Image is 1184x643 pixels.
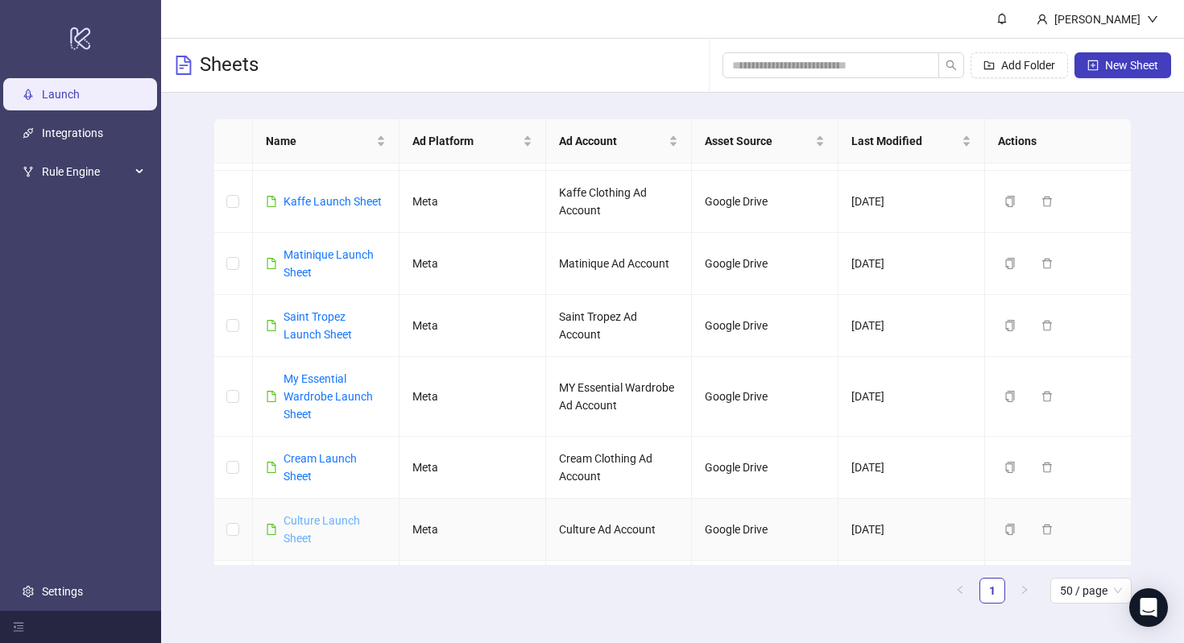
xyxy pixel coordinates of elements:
span: delete [1041,196,1053,207]
li: Next Page [1012,578,1037,604]
td: Google Drive [692,295,838,357]
td: MY Essential Wardrobe Ad Account [546,357,693,437]
a: Kaffe Launch Sheet [284,195,382,208]
span: right [1020,585,1029,595]
td: Meta [399,171,546,233]
span: user [1037,14,1048,25]
span: New Sheet [1105,59,1158,72]
td: Meta [399,357,546,437]
td: Saint Tropez Ad Account [546,295,693,357]
td: Matinique Ad Account [546,233,693,295]
button: Add Folder [971,52,1068,78]
a: Matinique Launch Sheet [284,248,374,279]
td: Meta [399,233,546,295]
span: file [266,391,277,402]
a: 1 [980,579,1004,603]
span: left [955,585,965,595]
span: Asset Source [705,132,812,150]
span: Name [266,132,373,150]
td: [DATE] [838,233,985,295]
button: New Sheet [1074,52,1171,78]
a: My Essential Wardrobe Launch Sheet [284,372,373,421]
span: copy [1004,258,1016,269]
a: Settings [42,585,83,598]
td: Google Drive [692,171,838,233]
span: 50 / page [1060,579,1122,603]
span: copy [1004,462,1016,473]
span: delete [1041,462,1053,473]
th: Actions [985,119,1132,164]
td: Meta [399,295,546,357]
a: Integrations [42,127,103,139]
td: Google Drive [692,437,838,499]
span: copy [1004,196,1016,207]
button: right [1012,578,1037,604]
td: Google Drive [692,233,838,295]
li: Previous Page [947,578,973,604]
span: Rule Engine [42,156,130,188]
td: [DATE] [838,295,985,357]
button: left [947,578,973,604]
a: Culture Launch Sheet [284,514,360,545]
th: Name [253,119,399,164]
span: search [946,60,957,71]
span: copy [1004,320,1016,331]
td: Meta [399,437,546,499]
td: Google Drive [692,357,838,437]
h3: Sheets [200,52,259,78]
a: Cream Launch Sheet [284,452,357,483]
div: [PERSON_NAME] [1048,10,1147,28]
th: Ad Platform [399,119,546,164]
span: file [266,258,277,269]
td: [DATE] [838,561,985,623]
span: file [266,524,277,535]
div: Page Size [1050,578,1132,604]
span: bell [996,13,1008,24]
td: Cream Clothing Ad Account [546,437,693,499]
a: Launch [42,88,80,101]
td: Meta [399,499,546,561]
td: Kaffe Clothing Ad Account [546,171,693,233]
li: 1 [979,578,1005,604]
span: file [266,462,277,473]
span: Last Modified [851,132,958,150]
span: copy [1004,524,1016,535]
td: [DATE] [838,437,985,499]
td: [DATE] [838,171,985,233]
td: Google Drive [692,499,838,561]
td: InWear Ad account [546,561,693,623]
td: Google Drive [692,561,838,623]
span: file [266,320,277,331]
th: Ad Account [546,119,693,164]
span: copy [1004,391,1016,402]
span: down [1147,14,1158,25]
span: Add Folder [1001,59,1055,72]
span: plus-square [1087,60,1099,71]
span: fork [23,166,34,177]
span: file-text [174,56,193,75]
td: Culture Ad Account [546,499,693,561]
a: Saint Tropez Launch Sheet [284,310,352,341]
span: delete [1041,524,1053,535]
span: menu-fold [13,621,24,633]
span: folder-add [983,60,995,71]
span: Ad Account [559,132,666,150]
span: delete [1041,258,1053,269]
th: Asset Source [692,119,838,164]
span: file [266,196,277,207]
td: Meta [399,561,546,623]
td: [DATE] [838,357,985,437]
span: delete [1041,320,1053,331]
th: Last Modified [838,119,985,164]
span: delete [1041,391,1053,402]
td: [DATE] [838,499,985,561]
div: Open Intercom Messenger [1129,588,1168,627]
span: Ad Platform [412,132,520,150]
